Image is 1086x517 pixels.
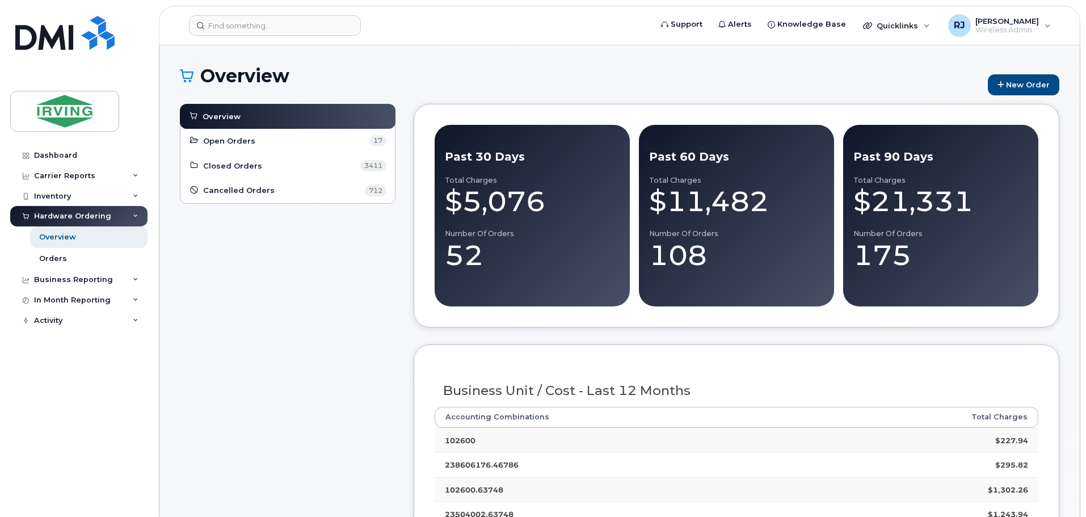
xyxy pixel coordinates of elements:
span: 17 [369,135,386,146]
div: Total Charges [445,176,620,185]
strong: 102600.63748 [445,485,503,494]
a: Overview [188,110,387,123]
span: Overview [203,111,241,122]
div: Past 30 Days [445,149,620,165]
strong: $227.94 [995,436,1028,445]
h3: Business Unit / Cost - Last 12 Months [443,384,1030,398]
a: Closed Orders 3411 [189,159,386,173]
strong: 102600 [445,436,475,445]
span: 712 [365,185,386,196]
div: Number of Orders [445,229,620,238]
a: Cancelled Orders 712 [189,184,386,197]
strong: 238606176.46786 [445,460,519,469]
div: Total Charges [649,176,824,185]
div: $21,331 [853,184,1028,218]
div: Past 90 Days [853,149,1028,165]
span: Cancelled Orders [203,185,275,196]
span: Closed Orders [203,161,262,171]
div: 108 [649,238,824,272]
div: $11,482 [649,184,824,218]
div: Number of Orders [853,229,1028,238]
div: Past 60 Days [649,149,824,165]
div: Number of Orders [649,229,824,238]
span: Open Orders [203,136,255,146]
div: $5,076 [445,184,620,218]
span: 3411 [360,160,386,171]
strong: $1,302.26 [988,485,1028,494]
strong: $295.82 [995,460,1028,469]
h1: Overview [180,66,982,86]
div: Total Charges [853,176,1028,185]
div: 175 [853,238,1028,272]
th: Total Charges [828,407,1038,427]
a: New Order [988,74,1059,95]
div: 52 [445,238,620,272]
a: Open Orders 17 [189,134,386,148]
th: Accounting Combinations [435,407,828,427]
